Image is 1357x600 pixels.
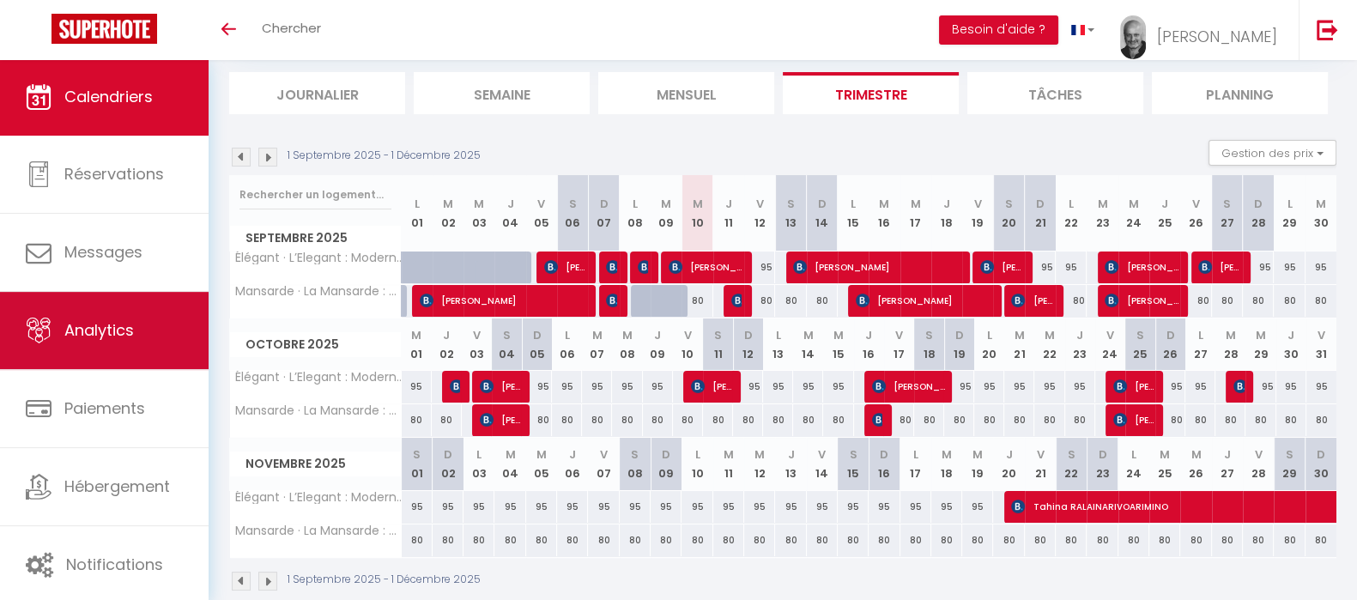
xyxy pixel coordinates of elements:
[1212,285,1243,317] div: 80
[669,251,742,283] span: [PERSON_NAME]
[463,438,494,490] th: 03
[233,404,404,417] span: Mansarde · La Mansarde : Cosy et Charme au Centre Historique
[895,327,903,343] abbr: V
[763,404,793,436] div: 80
[1113,370,1155,403] span: [PERSON_NAME]
[592,327,603,343] abbr: M
[569,446,576,463] abbr: J
[64,476,170,497] span: Hébergement
[552,318,582,371] th: 06
[402,491,433,523] div: 95
[1034,371,1064,403] div: 95
[682,175,712,252] th: 10
[413,446,421,463] abbr: S
[638,251,648,283] span: [PERSON_NAME]
[1254,196,1263,212] abbr: D
[622,327,633,343] abbr: M
[1198,327,1203,343] abbr: L
[582,404,612,436] div: 80
[775,285,806,317] div: 80
[620,438,651,490] th: 08
[714,327,722,343] abbr: S
[557,438,588,490] th: 06
[64,319,134,341] span: Analytics
[974,371,1004,403] div: 95
[691,370,733,403] span: [PERSON_NAME]
[1149,175,1180,252] th: 25
[703,318,733,371] th: 11
[64,397,145,419] span: Paiements
[763,371,793,403] div: 95
[64,86,153,107] span: Calendriers
[1276,371,1306,403] div: 95
[744,175,775,252] th: 12
[776,327,781,343] abbr: L
[402,438,433,490] th: 01
[1243,252,1274,283] div: 95
[64,241,142,263] span: Messages
[818,196,827,212] abbr: D
[402,175,433,252] th: 01
[913,446,918,463] abbr: L
[854,318,884,371] th: 16
[955,327,964,343] abbr: D
[230,332,401,357] span: Octobre 2025
[787,196,795,212] abbr: S
[682,438,712,490] th: 10
[1087,175,1118,252] th: 23
[444,446,452,463] abbr: D
[1198,251,1240,283] span: [PERSON_NAME]
[944,318,974,371] th: 19
[1287,196,1292,212] abbr: L
[694,446,700,463] abbr: L
[838,438,869,490] th: 15
[651,438,682,490] th: 09
[974,196,982,212] abbr: V
[884,318,914,371] th: 17
[1212,175,1243,252] th: 27
[1256,327,1266,343] abbr: M
[1155,404,1185,436] div: 80
[1125,318,1155,371] th: 25
[1006,446,1013,463] abbr: J
[643,318,673,371] th: 09
[856,284,993,317] span: [PERSON_NAME]
[1209,140,1336,166] button: Gestion des prix
[536,446,547,463] abbr: M
[962,175,993,252] th: 19
[980,251,1022,283] span: [PERSON_NAME]
[533,327,542,343] abbr: D
[1286,446,1293,463] abbr: S
[506,446,516,463] abbr: M
[900,438,931,490] th: 17
[526,175,557,252] th: 05
[931,438,962,490] th: 18
[744,252,775,283] div: 95
[443,196,453,212] abbr: M
[1149,438,1180,490] th: 25
[763,318,793,371] th: 13
[229,72,405,114] li: Journalier
[823,371,853,403] div: 95
[793,251,962,283] span: [PERSON_NAME]
[733,404,763,436] div: 80
[1036,446,1044,463] abbr: V
[884,404,914,436] div: 80
[724,446,734,463] abbr: M
[944,404,974,436] div: 80
[633,196,638,212] abbr: L
[1065,318,1095,371] th: 23
[1160,446,1170,463] abbr: M
[823,404,853,436] div: 80
[713,175,744,252] th: 11
[552,404,582,436] div: 80
[1245,404,1275,436] div: 80
[793,318,823,371] th: 14
[872,370,946,403] span: [PERSON_NAME]
[925,327,933,343] abbr: S
[803,327,814,343] abbr: M
[414,72,590,114] li: Semaine
[1317,446,1325,463] abbr: D
[879,196,889,212] abbr: M
[1155,318,1185,371] th: 26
